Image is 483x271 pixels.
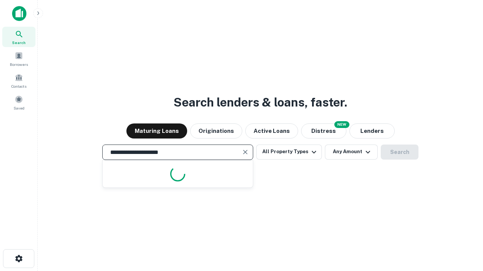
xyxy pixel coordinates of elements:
button: Clear [240,147,251,157]
img: capitalize-icon.png [12,6,26,21]
button: Active Loans [245,123,298,139]
button: Maturing Loans [126,123,187,139]
button: Lenders [349,123,395,139]
span: Search [12,40,26,46]
a: Contacts [2,70,35,91]
div: NEW [334,121,349,128]
button: Search distressed loans with lien and other non-mortgage details. [301,123,346,139]
a: Borrowers [2,49,35,69]
a: Saved [2,92,35,113]
button: Any Amount [325,145,378,160]
button: Originations [190,123,242,139]
span: Borrowers [10,61,28,67]
button: All Property Types [256,145,322,160]
h3: Search lenders & loans, faster. [174,93,347,111]
span: Contacts [11,83,26,89]
span: Saved [14,105,25,111]
a: Search [2,27,35,47]
iframe: Chat Widget [445,211,483,247]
